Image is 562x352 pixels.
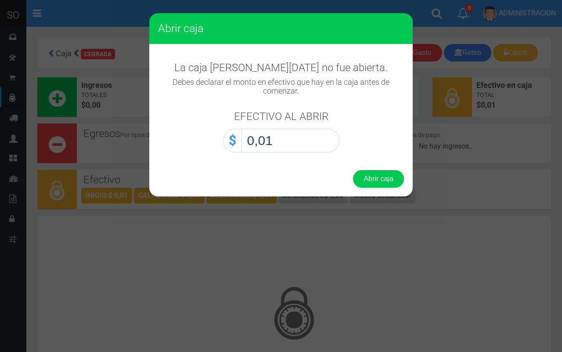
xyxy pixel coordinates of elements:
strong: $ [229,133,236,148]
h3: Abrir caja [158,22,404,35]
button: Abrir caja [353,170,404,188]
h3: La caja [PERSON_NAME][DATE] no fue abierta. [158,62,404,73]
h3: EFECTIVO AL ABRIR [234,111,328,122]
h4: Debes declarar el monto en efectivo que hay en la caja antes de comenzar. [158,78,404,95]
